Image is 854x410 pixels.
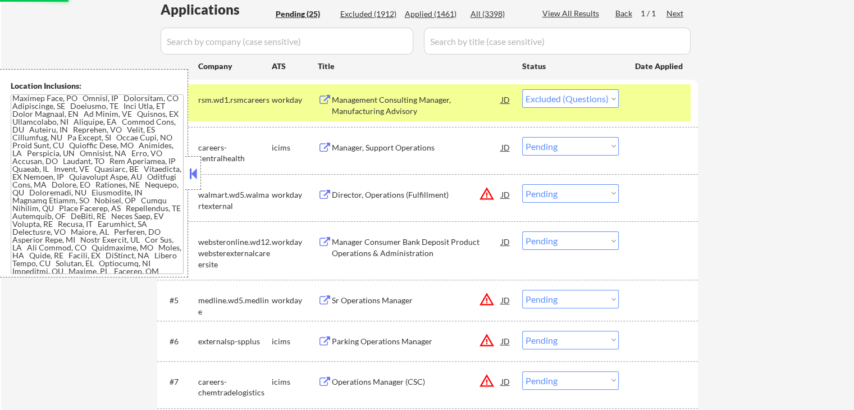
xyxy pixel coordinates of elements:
[198,236,272,270] div: websteronline.wd12.websterexternalcareersite
[479,332,495,348] button: warning_amber
[666,8,684,19] div: Next
[272,94,318,106] div: workday
[332,189,501,201] div: Director, Operations (Fulfillment)
[272,376,318,388] div: icims
[170,376,189,388] div: #7
[424,28,691,54] input: Search by title (case sensitive)
[11,80,184,92] div: Location Inclusions:
[332,295,501,306] div: Sr Operations Manager
[161,28,413,54] input: Search by company (case sensitive)
[500,231,512,252] div: JD
[479,186,495,202] button: warning_amber
[471,8,527,20] div: All (3398)
[405,8,461,20] div: Applied (1461)
[332,376,501,388] div: Operations Manager (CSC)
[340,8,396,20] div: Excluded (1912)
[500,184,512,204] div: JD
[198,336,272,347] div: externalsp-spplus
[198,189,272,211] div: walmart.wd5.walmartexternal
[500,89,512,110] div: JD
[635,61,684,72] div: Date Applied
[479,373,495,389] button: warning_amber
[500,290,512,310] div: JD
[272,142,318,153] div: icims
[522,56,619,76] div: Status
[198,142,272,164] div: careers-centralhealth
[479,291,495,307] button: warning_amber
[332,236,501,258] div: Manager Consumer Bank Deposit Product Operations & Administration
[170,336,189,347] div: #6
[272,336,318,347] div: icims
[500,137,512,157] div: JD
[542,8,602,19] div: View All Results
[272,189,318,201] div: workday
[272,61,318,72] div: ATS
[318,61,512,72] div: Title
[198,295,272,317] div: medline.wd5.medline
[170,295,189,306] div: #5
[272,236,318,248] div: workday
[276,8,332,20] div: Pending (25)
[198,376,272,398] div: careers-chemtradelogistics
[161,3,272,16] div: Applications
[500,371,512,391] div: JD
[198,61,272,72] div: Company
[272,295,318,306] div: workday
[198,94,272,106] div: rsm.wd1.rsmcareers
[332,336,501,347] div: Parking Operations Manager
[615,8,633,19] div: Back
[332,142,501,153] div: Manager, Support Operations
[332,94,501,116] div: Management Consulting Manager, Manufacturing Advisory
[500,331,512,351] div: JD
[641,8,666,19] div: 1 / 1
